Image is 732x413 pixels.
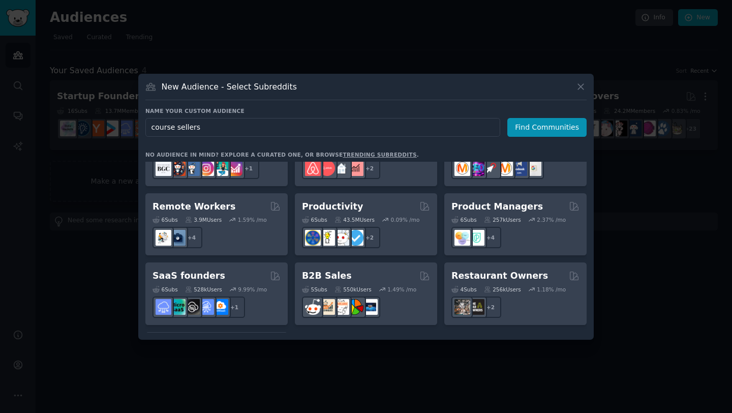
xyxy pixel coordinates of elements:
[238,286,267,293] div: 9.99 % /mo
[224,297,245,318] div: + 1
[305,160,321,176] img: airbnb_hosts
[333,160,349,176] img: rentalproperties
[451,216,477,223] div: 6 Sub s
[391,216,420,223] div: 0.09 % /mo
[537,216,566,223] div: 2.37 % /mo
[212,299,228,315] img: B2BSaaS
[480,227,501,248] div: + 4
[348,299,363,315] img: B2BSales
[156,299,171,315] img: SaaS
[451,286,477,293] div: 4 Sub s
[469,299,484,315] img: BarOwners
[145,107,587,114] h3: Name your custom audience
[198,299,214,315] img: SaaSSales
[145,118,500,137] input: Pick a short name, like "Digital Marketers" or "Movie-Goers"
[484,286,521,293] div: 256k Users
[156,230,171,246] img: RemoteJobs
[333,230,349,246] img: productivity
[162,81,297,92] h3: New Audience - Select Subreddits
[359,227,380,248] div: + 2
[319,230,335,246] img: lifehacks
[333,299,349,315] img: b2b_sales
[511,160,527,176] img: FacebookAds
[537,286,566,293] div: 1.18 % /mo
[334,286,372,293] div: 550k Users
[212,160,228,176] img: influencermarketing
[181,227,202,248] div: + 4
[362,299,378,315] img: B_2_B_Selling_Tips
[387,286,416,293] div: 1.49 % /mo
[198,160,214,176] img: InstagramMarketing
[302,286,327,293] div: 5 Sub s
[302,270,352,282] h2: B2B Sales
[497,160,513,176] img: advertising
[343,152,416,158] a: trending subreddits
[185,286,222,293] div: 528k Users
[152,216,178,223] div: 6 Sub s
[469,230,484,246] img: ProductMgmt
[359,158,380,179] div: + 2
[156,160,171,176] img: BeautyGuruChatter
[302,216,327,223] div: 6 Sub s
[184,160,200,176] img: Instagram
[507,118,587,137] button: Find Communities
[451,200,543,213] h2: Product Managers
[334,216,375,223] div: 43.5M Users
[305,230,321,246] img: LifeProTips
[319,299,335,315] img: salestechniques
[454,160,470,176] img: marketing
[305,299,321,315] img: sales
[348,160,363,176] img: AirBnBInvesting
[152,286,178,293] div: 6 Sub s
[454,299,470,315] img: restaurantowners
[184,299,200,315] img: NoCodeSaaS
[238,158,259,179] div: + 1
[170,160,186,176] img: socialmedia
[227,160,242,176] img: InstagramGrowthTips
[348,230,363,246] img: getdisciplined
[145,151,419,158] div: No audience in mind? Explore a curated one, or browse .
[152,270,225,282] h2: SaaS founders
[319,160,335,176] img: AirBnBHosts
[526,160,541,176] img: googleads
[469,160,484,176] img: SEO
[483,160,499,176] img: PPC
[170,299,186,315] img: microsaas
[152,200,235,213] h2: Remote Workers
[454,230,470,246] img: ProductManagement
[238,216,267,223] div: 1.59 % /mo
[451,270,548,282] h2: Restaurant Owners
[480,297,501,318] div: + 2
[185,216,222,223] div: 3.9M Users
[170,230,186,246] img: work
[484,216,521,223] div: 257k Users
[302,200,363,213] h2: Productivity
